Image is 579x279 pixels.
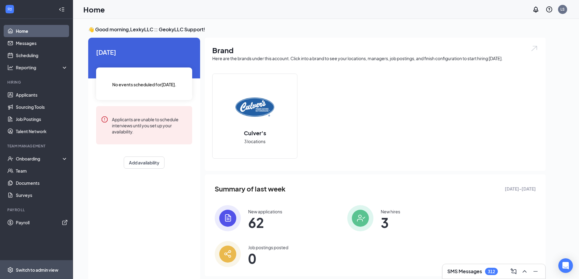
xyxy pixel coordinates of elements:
[16,189,68,201] a: Surveys
[16,25,68,37] a: Home
[7,143,67,149] div: Team Management
[530,45,538,52] img: open.6027fd2a22e1237b5b06.svg
[16,177,68,189] a: Documents
[381,208,400,215] div: New hires
[546,6,553,13] svg: QuestionInfo
[244,138,265,145] span: 3 locations
[212,45,538,55] h1: Brand
[532,268,539,275] svg: Minimize
[235,88,274,127] img: Culver's
[16,125,68,137] a: Talent Network
[532,6,539,13] svg: Notifications
[7,6,13,12] svg: WorkstreamLogo
[7,80,67,85] div: Hiring
[16,165,68,177] a: Team
[59,6,65,12] svg: Collapse
[509,267,518,276] button: ComposeMessage
[7,156,13,162] svg: UserCheck
[16,37,68,49] a: Messages
[7,207,67,212] div: Payroll
[248,244,288,250] div: Job postings posted
[16,156,63,162] div: Onboarding
[16,64,68,71] div: Reporting
[558,258,573,273] div: Open Intercom Messenger
[238,129,272,137] h2: Culver's
[248,253,288,264] span: 0
[215,241,241,267] img: icon
[16,101,68,113] a: Sourcing Tools
[505,185,536,192] span: [DATE] - [DATE]
[96,47,192,57] span: [DATE]
[16,113,68,125] a: Job Postings
[215,205,241,231] img: icon
[510,268,517,275] svg: ComposeMessage
[7,267,13,273] svg: Settings
[124,157,165,169] button: Add availability
[381,217,400,228] span: 3
[248,208,282,215] div: New applications
[215,184,286,194] span: Summary of last week
[101,116,108,123] svg: Error
[521,268,528,275] svg: ChevronUp
[83,4,105,15] h1: Home
[447,268,482,275] h3: SMS Messages
[531,267,540,276] button: Minimize
[212,55,538,61] div: Here are the brands under this account. Click into a brand to see your locations, managers, job p...
[16,216,68,229] a: PayrollExternalLink
[347,205,373,231] img: icon
[112,116,187,135] div: Applicants are unable to schedule interviews until you set up your availability.
[488,269,495,274] div: 312
[248,217,282,228] span: 62
[560,7,565,12] div: LS
[16,89,68,101] a: Applicants
[16,267,58,273] div: Switch to admin view
[16,49,68,61] a: Scheduling
[112,81,176,88] span: No events scheduled for [DATE] .
[88,26,546,33] h3: 👋 Good morning, LexkyLLC :: GeokyLLC Support !
[520,267,529,276] button: ChevronUp
[7,64,13,71] svg: Analysis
